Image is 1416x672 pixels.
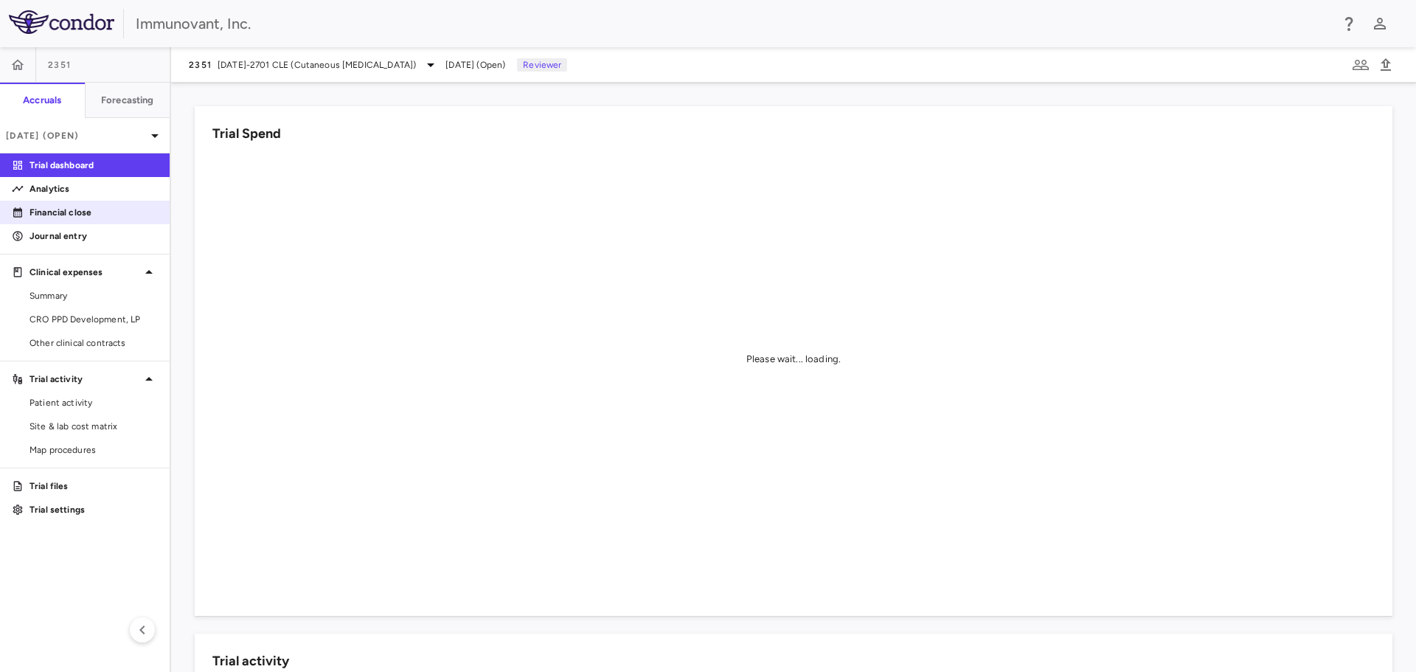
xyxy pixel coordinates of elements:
[136,13,1330,35] div: Immunovant, Inc.
[48,59,71,71] span: 2351
[29,313,158,326] span: CRO PPD Development, LP
[212,124,281,144] h6: Trial Spend
[29,373,140,386] p: Trial activity
[445,58,505,72] span: [DATE] (Open)
[189,59,212,71] span: 2351
[23,94,61,107] h6: Accruals
[29,396,158,409] span: Patient activity
[746,353,841,366] div: Please wait... loading.
[29,479,158,493] p: Trial files
[218,58,416,72] span: [DATE]-2701 CLE (Cutaneous [MEDICAL_DATA])
[29,336,158,350] span: Other clinical contracts
[101,94,154,107] h6: Forecasting
[29,159,158,172] p: Trial dashboard
[29,503,158,516] p: Trial settings
[29,289,158,302] span: Summary
[29,420,158,433] span: Site & lab cost matrix
[6,129,146,142] p: [DATE] (Open)
[29,229,158,243] p: Journal entry
[29,443,158,457] span: Map procedures
[212,651,289,671] h6: Trial activity
[29,206,158,219] p: Financial close
[29,182,158,195] p: Analytics
[517,58,567,72] p: Reviewer
[29,266,140,279] p: Clinical expenses
[9,10,114,34] img: logo-full-SnFGN8VE.png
